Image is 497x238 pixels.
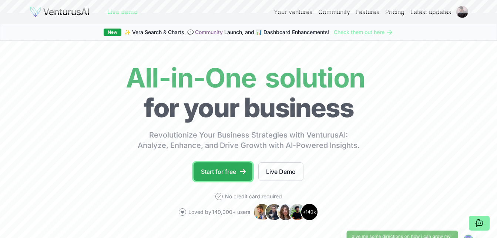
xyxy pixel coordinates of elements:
img: Avatar 2 [265,203,283,221]
img: Avatar 4 [289,203,306,221]
div: New [104,29,121,36]
a: Start for free [194,162,252,181]
img: Avatar 3 [277,203,295,221]
span: ✨ Vera Search & Charts, 💬 Launch, and 📊 Dashboard Enhancements! [124,29,329,36]
a: Live Demo [258,162,303,181]
a: Check them out here [334,29,393,36]
a: Community [195,29,223,35]
img: Avatar 1 [253,203,271,221]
